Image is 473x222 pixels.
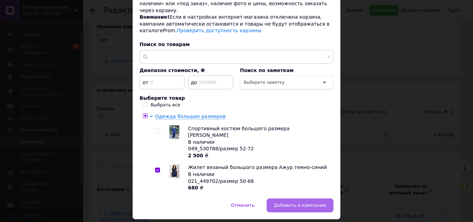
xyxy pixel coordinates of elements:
[188,185,198,190] b: 680
[188,139,330,146] div: В наличии
[151,102,180,108] div: Выбрать все
[188,171,330,178] div: В наличии
[177,28,261,33] a: Проверить доступность корзины
[169,165,179,178] img: Жилет вязаный большого размера Ажур темно-синий
[188,153,203,158] b: 2 500
[224,198,262,212] button: Отменить
[155,114,225,119] span: Одежда больших размеров
[188,185,330,192] div: ₴
[231,203,255,208] span: Отменить
[240,68,294,73] span: Поиск по заметкам
[189,79,197,86] span: до
[140,14,169,20] span: Внимание!
[244,80,285,85] span: Выберите заметку
[188,146,254,151] span: 049_530788/размер 52-72
[140,76,185,89] input: 0
[267,198,333,212] button: Добавить в кампанию
[188,152,330,159] div: ₴
[188,165,327,170] span: Жилет вязаный большого размера Ажур темно-синий
[169,125,179,139] img: Спортивный костюм большого размера Снежанна ФЛИС
[188,76,233,89] input: 1000000
[140,79,149,86] span: от
[140,95,185,101] span: Выберите товар
[188,126,289,138] span: Спортивный костюм большого размера [PERSON_NAME]
[274,203,326,208] span: Добавить в кампанию
[140,68,205,73] span: Диапазон стоимости, ₴
[140,42,190,47] span: Поиск по товарам
[188,178,254,184] span: 021_449702/размер 50-68
[140,14,333,34] div: Если в настройках интернет-магазина отключена корзина, кампания автоматически остановится и товар...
